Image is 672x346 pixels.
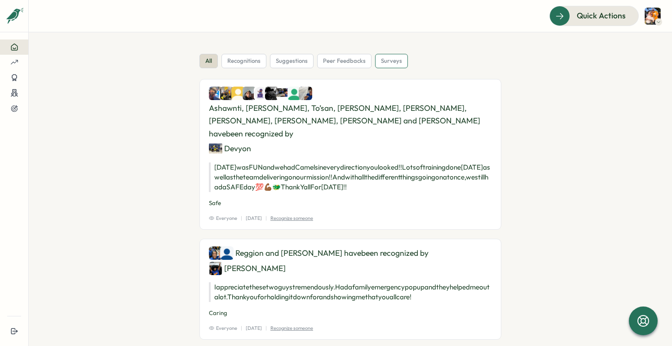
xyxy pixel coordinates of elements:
p: [DATE] [246,215,262,222]
img: Reggion Kelly [209,246,222,260]
button: Quick Actions [549,6,639,26]
img: SaMya Pratt [243,87,256,100]
div: Reggion and [PERSON_NAME] have been recognized by [209,246,492,275]
p: Safe [209,199,492,207]
div: Devyon [209,142,251,155]
img: Logan Langlois [220,246,234,260]
div: Ashawnti, [PERSON_NAME], To’san, [PERSON_NAME], [PERSON_NAME], [PERSON_NAME], [PERSON_NAME], [PER... [209,87,492,156]
img: Joshua Rios [209,262,222,275]
span: Everyone [209,215,237,222]
img: Wilson Velasquez [287,87,301,100]
img: Ashawnti Shavers [209,87,222,100]
img: Devyon Johnson [209,142,222,155]
img: Bryan Doster [644,8,661,25]
p: [DATE] was FUN and we had Camels in every direction you looked!! Lots of training done [DATE] as ... [209,162,492,192]
span: suggestions [276,57,308,65]
div: [PERSON_NAME] [209,262,286,275]
span: all [205,57,212,65]
p: I appreciate these two guys tremendously. Had a family emergency pop up and they helped me out a ... [209,282,492,302]
img: John Sproul [254,87,267,100]
img: To’san Cunningham [231,87,245,100]
p: | [265,215,267,222]
img: James Abernathy [220,87,234,100]
span: surveys [381,57,402,65]
p: | [241,215,242,222]
span: peer feedbacks [323,57,366,65]
p: Caring [209,309,492,317]
p: | [241,324,242,332]
img: David Ramirez [265,87,279,100]
span: Everyone [209,324,237,332]
p: | [265,324,267,332]
p: Recognize someone [270,324,313,332]
span: Quick Actions [577,10,626,22]
p: [DATE] [246,324,262,332]
img: Brandon Romagossa [276,87,290,100]
img: Kiren Slater [299,87,312,100]
p: Recognize someone [270,215,313,222]
span: recognitions [227,57,261,65]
